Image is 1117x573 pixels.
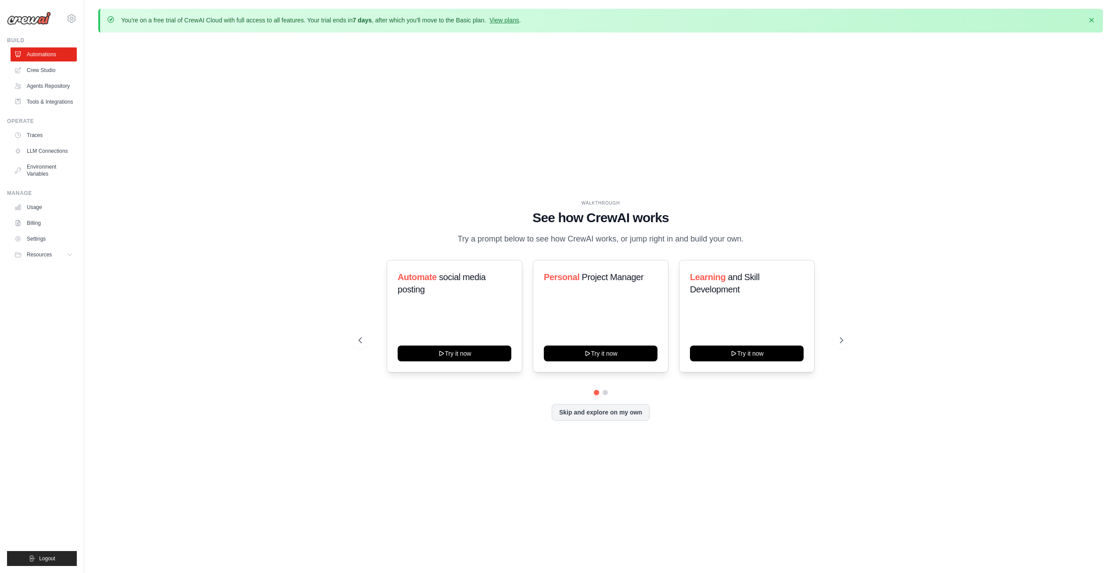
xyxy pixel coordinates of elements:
[359,210,843,226] h1: See how CrewAI works
[544,346,657,361] button: Try it now
[7,551,77,566] button: Logout
[453,233,748,245] p: Try a prompt below to see how CrewAI works, or jump right in and build your own.
[7,190,77,197] div: Manage
[11,63,77,77] a: Crew Studio
[27,251,52,258] span: Resources
[398,346,511,361] button: Try it now
[11,95,77,109] a: Tools & Integrations
[690,272,726,282] span: Learning
[11,248,77,262] button: Resources
[398,272,437,282] span: Automate
[352,17,372,24] strong: 7 days
[11,79,77,93] a: Agents Repository
[398,272,486,294] span: social media posting
[582,272,643,282] span: Project Manager
[359,200,843,206] div: WALKTHROUGH
[11,160,77,181] a: Environment Variables
[39,555,55,562] span: Logout
[11,144,77,158] a: LLM Connections
[11,128,77,142] a: Traces
[7,37,77,44] div: Build
[489,17,519,24] a: View plans
[11,200,77,214] a: Usage
[121,16,521,25] p: You're on a free trial of CrewAI Cloud with full access to all features. Your trial ends in , aft...
[11,232,77,246] a: Settings
[7,12,51,25] img: Logo
[11,47,77,61] a: Automations
[552,404,650,421] button: Skip and explore on my own
[1073,531,1117,573] iframe: Chat Widget
[7,118,77,125] div: Operate
[690,346,804,361] button: Try it now
[690,272,759,294] span: and Skill Development
[544,272,579,282] span: Personal
[11,216,77,230] a: Billing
